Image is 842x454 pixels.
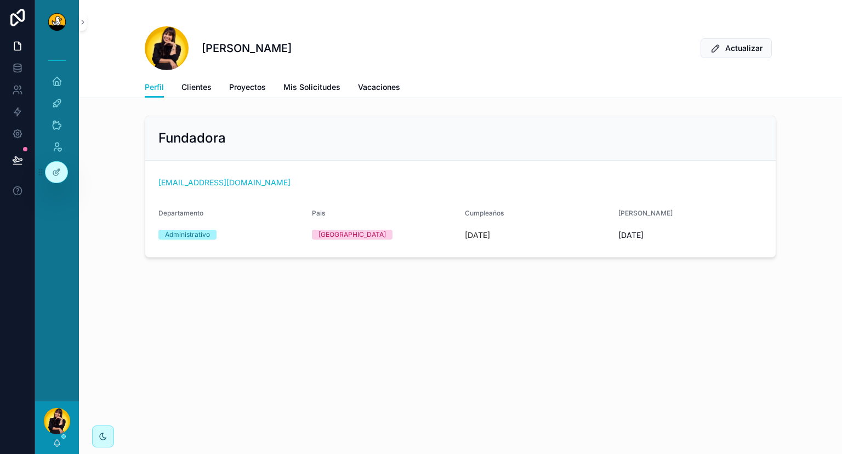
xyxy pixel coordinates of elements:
h1: [PERSON_NAME] [202,41,292,56]
span: Actualizar [725,43,763,54]
div: [GEOGRAPHIC_DATA] [318,230,386,240]
button: Actualizar [701,38,772,58]
a: Clientes [181,77,212,99]
span: [DATE] [618,230,763,241]
span: Proyectos [229,82,266,93]
div: Administrativo [165,230,210,240]
span: [PERSON_NAME] [618,209,673,217]
a: Proyectos [229,77,266,99]
img: App logo [48,13,66,31]
p: [DATE] [465,230,490,241]
a: Perfil [145,77,164,98]
a: Mis Solicitudes [283,77,340,99]
span: Clientes [181,82,212,93]
span: Mis Solicitudes [283,82,340,93]
h2: Fundadora [158,129,226,147]
span: Pais [312,209,325,217]
div: scrollable content [35,44,79,193]
a: Vacaciones [358,77,400,99]
a: [EMAIL_ADDRESS][DOMAIN_NAME] [158,177,291,188]
span: Departamento [158,209,203,217]
span: Vacaciones [358,82,400,93]
span: Cumpleaños [465,209,504,217]
span: Perfil [145,82,164,93]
